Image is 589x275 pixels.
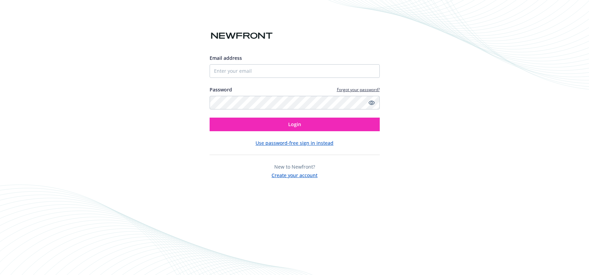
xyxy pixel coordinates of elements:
a: Show password [367,99,376,107]
span: Login [288,121,301,127]
button: Login [210,118,380,131]
a: Forgot your password? [337,87,380,92]
img: Newfront logo [210,30,274,42]
button: Use password-free sign in instead [256,139,333,147]
input: Enter your email [210,64,380,78]
input: Enter your password [210,96,380,109]
span: New to Newfront? [274,164,315,170]
span: Email address [210,55,242,61]
button: Create your account [272,170,317,179]
label: Password [210,86,232,93]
